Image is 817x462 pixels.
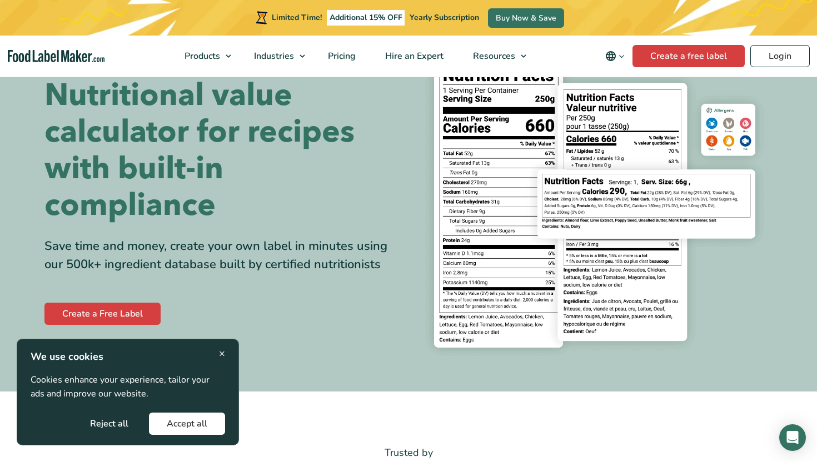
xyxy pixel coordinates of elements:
p: Trusted by [44,445,773,461]
div: Save time and money, create your own label in minutes using our 500k+ ingredient database built b... [44,237,400,274]
button: Change language [597,45,632,67]
a: Pricing [313,36,368,77]
span: Products [181,50,221,62]
a: Create a free label [632,45,745,67]
a: Buy Now & Save [488,8,564,28]
span: Hire an Expert [382,50,445,62]
p: Cookies enhance your experience, tailor your ads and improve our website. [31,373,225,401]
h1: Nutritional value calculator for recipes with built-in compliance [44,77,400,224]
a: Create a Free Label [44,303,161,325]
a: Products [170,36,237,77]
span: Industries [251,50,295,62]
button: Reject all [72,413,146,435]
a: Industries [240,36,311,77]
a: Resources [459,36,532,77]
button: Accept all [149,413,225,435]
div: Open Intercom Messenger [779,424,806,451]
a: Food Label Maker homepage [8,50,105,63]
span: Resources [470,50,516,62]
span: Additional 15% OFF [327,10,405,26]
a: Login [750,45,810,67]
span: × [219,346,225,361]
a: Hire an Expert [371,36,456,77]
span: Pricing [325,50,357,62]
span: Limited Time! [272,12,322,23]
span: Yearly Subscription [410,12,479,23]
strong: We use cookies [31,350,103,363]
